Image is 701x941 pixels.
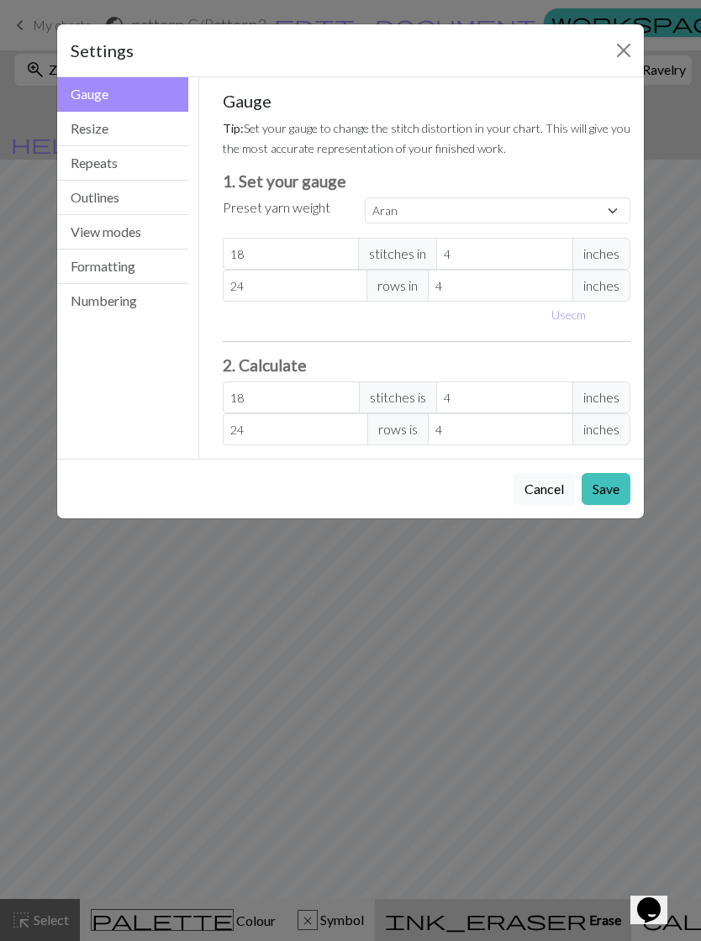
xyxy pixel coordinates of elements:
span: inches [572,413,630,445]
span: stitches in [358,238,437,270]
span: rows is [367,413,429,445]
button: Usecm [544,302,593,328]
button: View modes [57,215,188,250]
h3: 1. Set your gauge [223,171,631,191]
span: stitches is [359,381,437,413]
button: Repeats [57,146,188,181]
button: Numbering [57,284,188,318]
span: inches [572,270,630,302]
button: Formatting [57,250,188,284]
iframe: chat widget [630,874,684,924]
button: Cancel [514,473,575,505]
button: Outlines [57,181,188,215]
span: inches [572,381,630,413]
button: Gauge [57,77,188,112]
button: Save [582,473,630,505]
strong: Tip: [223,121,244,135]
label: Preset yarn weight [223,197,330,218]
span: inches [572,238,630,270]
button: Close [610,37,637,64]
h3: 2. Calculate [223,355,631,375]
button: Resize [57,112,188,146]
h5: Settings [71,38,134,63]
small: Set your gauge to change the stitch distortion in your chart. This will give you the most accurat... [223,121,630,155]
span: rows in [366,270,429,302]
h5: Gauge [223,91,631,111]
